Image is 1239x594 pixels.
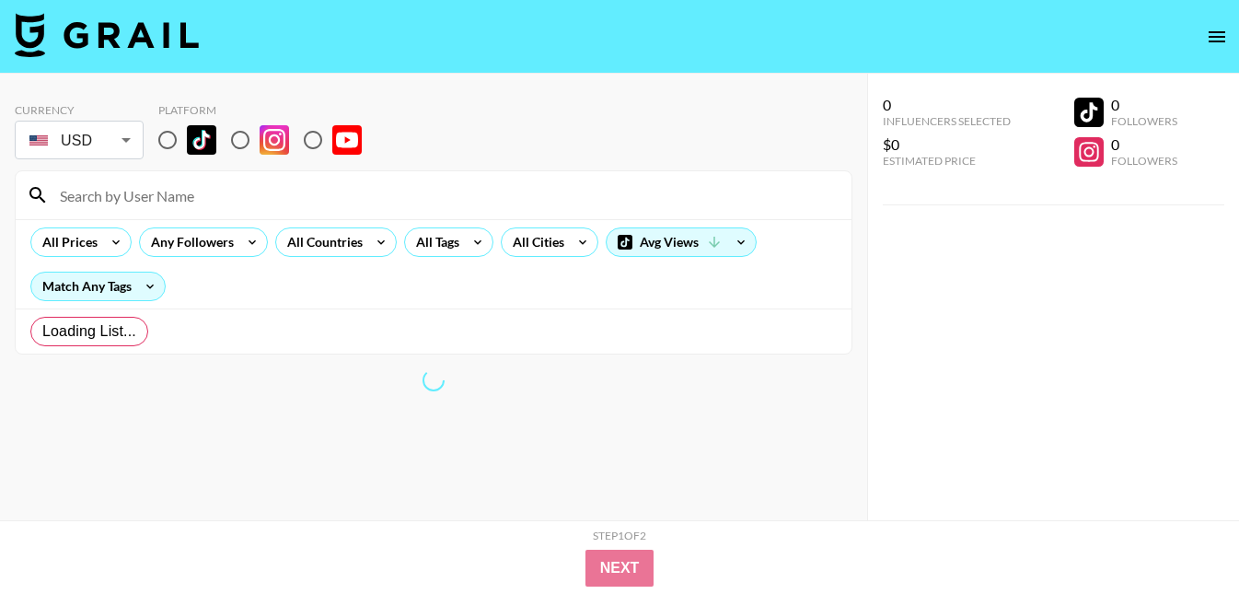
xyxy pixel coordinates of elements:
div: 0 [883,96,1011,114]
div: All Tags [405,228,463,256]
div: 0 [1111,96,1177,114]
span: Refreshing lists, bookers, clients, countries, tags, cities, talent, talent... [420,366,448,394]
div: Match Any Tags [31,273,165,300]
img: Instagram [260,125,289,155]
div: Avg Views [607,228,756,256]
div: $0 [883,135,1011,154]
div: Followers [1111,114,1177,128]
div: Platform [158,103,376,117]
div: Followers [1111,154,1177,168]
div: Step 1 of 2 [593,529,646,542]
div: USD [18,124,140,157]
button: Next [585,550,654,587]
div: Any Followers [140,228,237,256]
button: open drawer [1198,18,1235,55]
img: YouTube [332,125,362,155]
div: Influencers Selected [883,114,1011,128]
div: All Countries [276,228,366,256]
div: All Cities [502,228,568,256]
input: Search by User Name [49,181,840,210]
div: Currency [15,103,144,117]
div: All Prices [31,228,101,256]
div: Estimated Price [883,154,1011,168]
div: 0 [1111,135,1177,154]
img: Grail Talent [15,13,199,57]
span: Loading List... [42,320,136,343]
img: TikTok [187,125,216,155]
